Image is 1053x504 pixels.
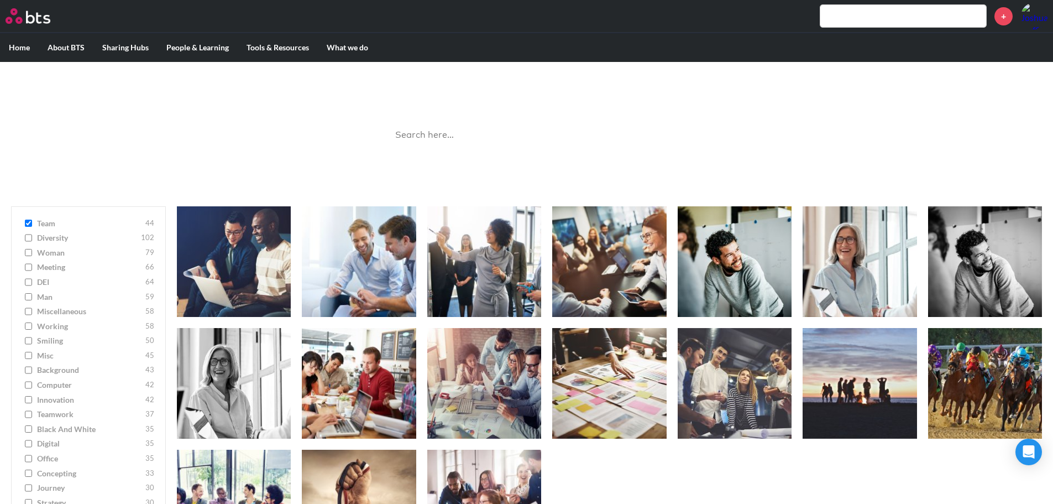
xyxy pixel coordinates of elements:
span: 66 [145,262,154,273]
h1: Image Gallery [378,73,676,98]
span: journey [37,482,143,493]
span: smiling [37,335,143,346]
span: Black and White [37,424,143,435]
span: background [37,365,143,376]
input: office 35 [25,455,32,463]
span: 50 [145,335,154,346]
input: woman 79 [25,249,32,257]
img: Joshua Duffill [1021,3,1047,29]
span: diversity [37,232,138,243]
div: Open Intercom Messenger [1015,439,1042,465]
span: 35 [145,424,154,435]
span: computer [37,380,143,391]
span: teamwork [37,409,143,420]
input: smiling 50 [25,337,32,345]
p: Best reusable photos in one place [378,97,676,110]
input: concepting 33 [25,470,32,477]
label: Sharing Hubs [93,33,158,62]
span: misc [37,350,143,361]
span: concepting [37,468,143,479]
a: Profile [1021,3,1047,29]
a: Go home [6,8,71,24]
span: woman [37,247,143,258]
input: diversity 102 [25,234,32,242]
span: DEI [37,277,143,288]
input: innovation 42 [25,396,32,404]
span: 42 [145,394,154,406]
span: 64 [145,277,154,288]
span: 30 [145,482,154,493]
input: Search here… [389,121,665,150]
input: man 59 [25,293,32,301]
input: digital 35 [25,440,32,448]
input: meeting 66 [25,263,32,271]
span: 35 [145,453,154,464]
label: About BTS [39,33,93,62]
input: computer 42 [25,381,32,389]
input: teamwork 37 [25,411,32,418]
span: 102 [141,232,154,243]
label: What we do [318,33,377,62]
span: 33 [145,468,154,479]
span: 58 [145,306,154,317]
input: misc 45 [25,352,32,360]
label: Tools & Resources [238,33,318,62]
span: 43 [145,365,154,376]
span: working [37,321,143,332]
span: 79 [145,247,154,258]
span: 45 [145,350,154,361]
span: innovation [37,394,143,406]
span: 58 [145,321,154,332]
span: 37 [145,409,154,420]
span: 35 [145,438,154,449]
input: miscellaneous 58 [25,308,32,315]
input: working 58 [25,323,32,330]
span: digital [37,438,143,449]
span: 44 [145,218,154,229]
span: man [37,292,143,303]
label: People & Learning [158,33,238,62]
img: BTS Logo [6,8,50,24]
input: Black and White 35 [25,425,32,433]
span: 59 [145,292,154,303]
span: team [37,218,143,229]
span: 42 [145,380,154,391]
input: background 43 [25,366,32,374]
input: team 44 [25,220,32,227]
span: office [37,453,143,464]
span: meeting [37,262,143,273]
input: journey 30 [25,484,32,492]
span: miscellaneous [37,306,143,317]
a: + [994,7,1013,25]
a: Ask a Question/Provide Feedback [462,162,591,172]
input: DEI 64 [25,278,32,286]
